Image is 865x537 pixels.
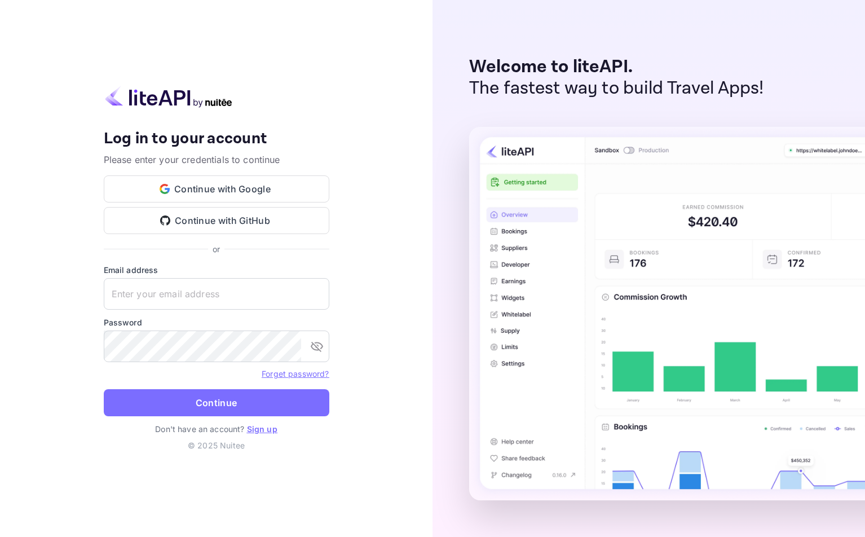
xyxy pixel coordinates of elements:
label: Password [104,316,329,328]
p: Welcome to liteAPI. [469,56,764,78]
a: Sign up [247,424,277,434]
button: Continue [104,389,329,416]
a: Forget password? [262,368,329,379]
p: Please enter your credentials to continue [104,153,329,166]
button: Continue with GitHub [104,207,329,234]
h4: Log in to your account [104,129,329,149]
p: Don't have an account? [104,423,329,435]
button: toggle password visibility [306,335,328,358]
input: Enter your email address [104,278,329,310]
p: or [213,243,220,255]
p: © 2025 Nuitee [104,439,329,451]
button: Continue with Google [104,175,329,203]
label: Email address [104,264,329,276]
img: liteapi [104,86,233,108]
a: Forget password? [262,369,329,378]
p: The fastest way to build Travel Apps! [469,78,764,99]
